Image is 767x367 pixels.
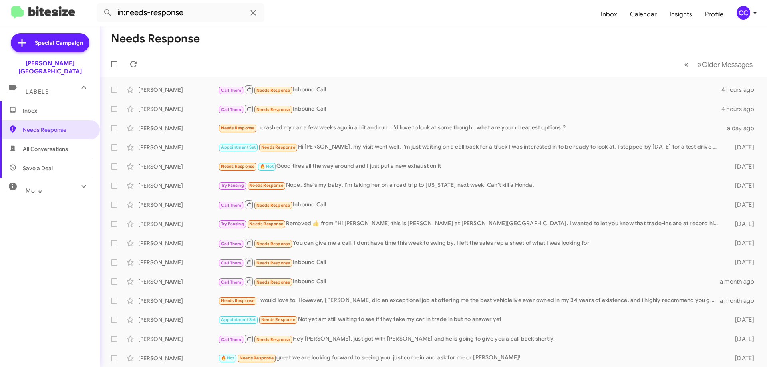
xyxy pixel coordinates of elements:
div: [DATE] [722,239,761,247]
span: Appointment Set [221,145,256,150]
div: [PERSON_NAME] [138,239,218,247]
span: Needs Response [261,145,295,150]
div: a month ago [720,278,761,286]
span: 🔥 Hot [260,164,274,169]
div: great we are looking forward to seeing you, just come in and ask for me or [PERSON_NAME]! [218,353,722,363]
div: [DATE] [722,220,761,228]
span: Call Them [221,241,242,246]
div: Not yet am still waiting to see if they take my car in trade in but no answer yet [218,315,722,324]
div: Nope. She's my baby. I'm taking her on a road trip to [US_STATE] next week. Can't kill a Honda. [218,181,722,190]
div: [DATE] [722,163,761,171]
span: Labels [26,88,49,95]
span: Try Pausing [221,183,244,188]
span: Needs Response [249,221,283,226]
a: Profile [699,3,730,26]
span: Inbox [23,107,91,115]
div: [PERSON_NAME] [138,143,218,151]
span: Needs Response [240,355,274,361]
div: I crashed my car a few weeks ago in a hit and run.. I'd love to look at some though.. what are yo... [218,123,722,133]
span: Needs Response [256,241,290,246]
span: Call Them [221,203,242,208]
div: Hi [PERSON_NAME], my visit went well, I'm just waiting on a call back for a truck I was intereste... [218,143,722,152]
span: Call Them [221,260,242,266]
span: » [697,60,702,69]
div: [PERSON_NAME] [138,163,218,171]
div: Inbound Call [218,200,722,210]
div: a day ago [722,124,761,132]
span: Appointment Set [221,317,256,322]
div: [DATE] [722,354,761,362]
div: Removed ‌👍‌ from “ Hi [PERSON_NAME] this is [PERSON_NAME] at [PERSON_NAME][GEOGRAPHIC_DATA]. I wa... [218,219,722,228]
a: Calendar [624,3,663,26]
span: Call Them [221,107,242,112]
div: [PERSON_NAME] [138,354,218,362]
span: Call Them [221,88,242,93]
span: Older Messages [702,60,753,69]
input: Search [97,3,264,22]
span: Needs Response [221,298,255,303]
div: [DATE] [722,201,761,209]
nav: Page navigation example [680,56,757,73]
a: Insights [663,3,699,26]
div: You can give me a call. I dont have time this week to swing by. I left the sales rep a sheet of w... [218,238,722,248]
div: a month ago [720,297,761,305]
h1: Needs Response [111,32,200,45]
div: [PERSON_NAME] [138,201,218,209]
a: Inbox [594,3,624,26]
div: [DATE] [722,258,761,266]
span: Needs Response [256,88,290,93]
span: Save a Deal [23,164,53,172]
span: Needs Response [256,260,290,266]
span: Needs Response [256,107,290,112]
span: Needs Response [23,126,91,134]
span: Needs Response [221,125,255,131]
div: I would love to. However, [PERSON_NAME] did an exceptional job at offering me the best vehicle iv... [218,296,720,305]
button: Previous [679,56,693,73]
a: Special Campaign [11,33,89,52]
div: 4 hours ago [721,86,761,94]
span: Call Them [221,280,242,285]
div: Inbound Call [218,276,720,286]
button: CC [730,6,758,20]
span: All Conversations [23,145,68,153]
div: [PERSON_NAME] [138,220,218,228]
span: Needs Response [249,183,283,188]
span: More [26,187,42,194]
span: Needs Response [256,337,290,342]
span: Needs Response [256,280,290,285]
div: [PERSON_NAME] [138,297,218,305]
div: [PERSON_NAME] [138,124,218,132]
div: Good tires all the way around and I just put a new exhaust on it [218,162,722,171]
div: [PERSON_NAME] [138,258,218,266]
div: [PERSON_NAME] [138,182,218,190]
div: [DATE] [722,316,761,324]
span: Needs Response [221,164,255,169]
div: 4 hours ago [721,105,761,113]
span: Needs Response [256,203,290,208]
span: Needs Response [261,317,295,322]
div: [DATE] [722,335,761,343]
div: [PERSON_NAME] [138,86,218,94]
div: Inbound Call [218,85,721,95]
span: « [684,60,688,69]
div: [PERSON_NAME] [138,335,218,343]
span: Call Them [221,337,242,342]
span: 🔥 Hot [221,355,234,361]
div: CC [737,6,750,20]
div: [PERSON_NAME] [138,316,218,324]
div: [PERSON_NAME] [138,278,218,286]
div: [DATE] [722,182,761,190]
div: [DATE] [722,143,761,151]
div: [PERSON_NAME] [138,105,218,113]
button: Next [693,56,757,73]
div: Hey [PERSON_NAME], just got with [PERSON_NAME] and he is going to give you a call back shortly. [218,334,722,344]
div: Inbound Call [218,257,722,267]
span: Special Campaign [35,39,83,47]
div: Inbound Call [218,104,721,114]
span: Try Pausing [221,221,244,226]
